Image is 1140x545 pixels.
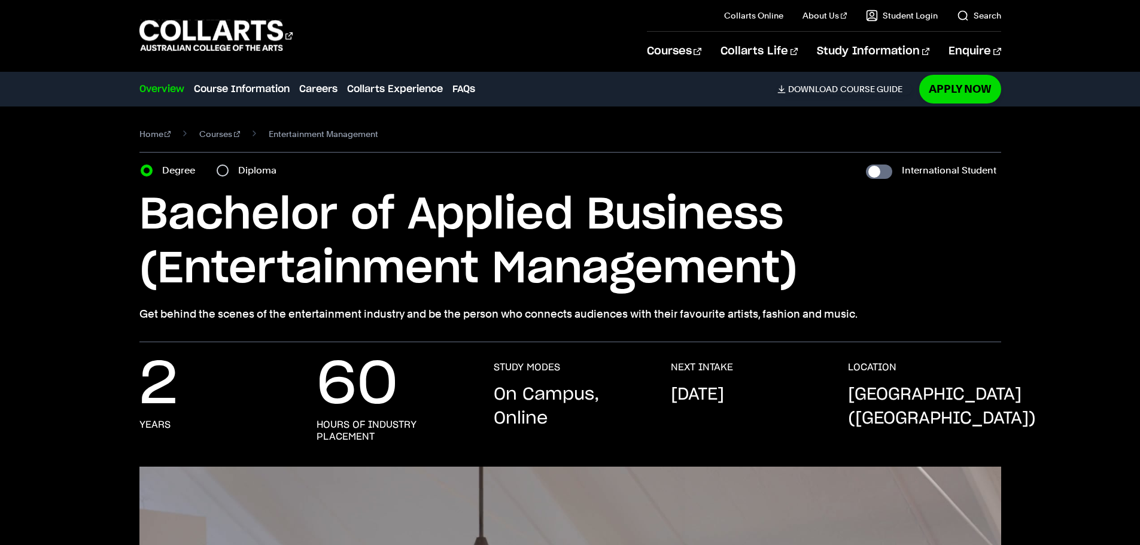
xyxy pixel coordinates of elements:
span: Download [788,84,838,95]
p: 60 [317,361,398,409]
p: Get behind the scenes of the entertainment industry and be the person who connects audiences with... [139,306,1001,322]
a: Courses [647,32,701,71]
h3: hours of industry placement [317,419,470,443]
label: Degree [162,162,202,179]
h3: years [139,419,171,431]
h3: LOCATION [848,361,896,373]
a: Careers [299,82,338,96]
a: Course Information [194,82,290,96]
a: Search [957,10,1001,22]
p: [GEOGRAPHIC_DATA] ([GEOGRAPHIC_DATA]) [848,383,1036,431]
a: Collarts Online [724,10,783,22]
a: Overview [139,82,184,96]
a: DownloadCourse Guide [777,84,912,95]
label: Diploma [238,162,284,179]
a: About Us [802,10,847,22]
label: International Student [902,162,996,179]
a: Apply Now [919,75,1001,103]
a: Collarts Life [721,32,798,71]
a: Home [139,126,171,142]
h1: Bachelor of Applied Business (Entertainment Management) [139,188,1001,296]
p: [DATE] [671,383,724,407]
div: Go to homepage [139,19,293,53]
h3: STUDY MODES [494,361,560,373]
p: 2 [139,361,178,409]
p: On Campus, Online [494,383,647,431]
a: Collarts Experience [347,82,443,96]
a: Student Login [866,10,938,22]
a: Study Information [817,32,929,71]
a: Courses [199,126,240,142]
a: FAQs [452,82,475,96]
h3: NEXT INTAKE [671,361,733,373]
span: Entertainment Management [269,126,378,142]
a: Enquire [949,32,1001,71]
